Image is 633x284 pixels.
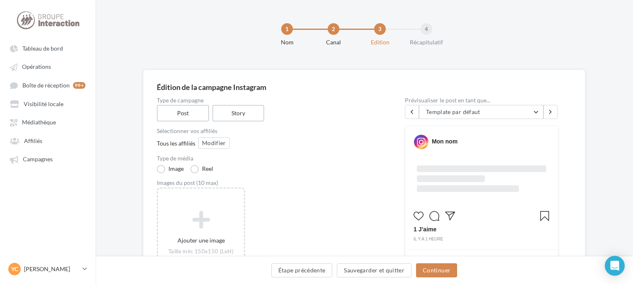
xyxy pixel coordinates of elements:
[157,128,378,134] div: Sélectionner vos affiliés
[157,105,209,121] label: Post
[419,105,543,119] button: Template par défaut
[432,137,458,146] div: Mon nom
[190,165,213,173] label: Reel
[416,263,457,277] button: Continuer
[24,265,79,273] p: [PERSON_NAME]
[353,38,407,46] div: Edition
[73,82,85,89] div: 99+
[328,23,339,35] div: 2
[261,38,314,46] div: Nom
[157,83,572,91] div: Édition de la campagne Instagram
[157,97,378,103] label: Type de campagne
[405,97,558,103] div: Prévisualiser le post en tant que...
[421,23,432,35] div: 4
[337,263,411,277] button: Sauvegarder et quitter
[271,263,333,277] button: Étape précédente
[5,114,90,129] a: Médiathèque
[400,38,453,46] div: Récapitulatif
[5,151,90,166] a: Campagnes
[414,211,424,221] svg: J’aime
[445,211,455,221] svg: Partager la publication
[198,137,230,149] button: Modifier
[281,23,293,35] div: 1
[11,265,18,273] span: YC
[5,96,90,111] a: Visibilité locale
[374,23,386,35] div: 3
[157,139,195,148] div: Tous les affiliés
[429,211,439,221] svg: Commenter
[22,45,63,52] span: Tableau de bord
[5,78,90,93] a: Boîte de réception 99+
[212,105,265,121] label: Story
[157,155,378,161] label: Type de média
[414,235,550,243] div: il y a 1 heure
[540,211,550,221] svg: Enregistrer
[157,180,378,186] div: Images du post (10 max)
[5,59,90,74] a: Opérations
[24,137,42,144] span: Affiliés
[22,63,51,70] span: Opérations
[157,165,184,173] label: Image
[22,119,56,126] span: Médiathèque
[7,261,89,277] a: YC [PERSON_NAME]
[23,156,53,163] span: Campagnes
[426,108,480,115] span: Template par défaut
[5,133,90,148] a: Affiliés
[307,38,360,46] div: Canal
[5,41,90,56] a: Tableau de bord
[605,256,625,276] div: Open Intercom Messenger
[414,225,550,235] div: 1 J’aime
[22,82,70,89] span: Boîte de réception
[24,100,63,107] span: Visibilité locale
